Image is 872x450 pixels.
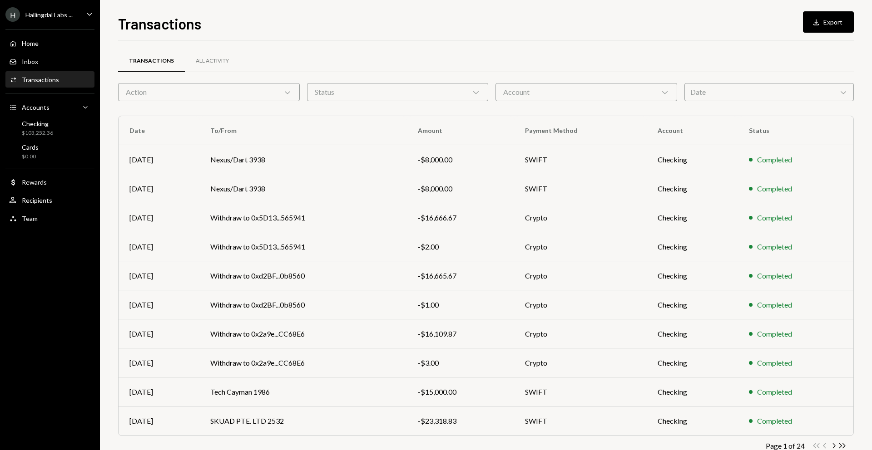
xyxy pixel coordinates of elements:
[129,299,188,310] div: [DATE]
[118,49,185,73] a: Transactions
[418,386,503,397] div: -$15,000.00
[129,328,188,339] div: [DATE]
[647,116,738,145] th: Account
[647,174,738,203] td: Checking
[199,348,407,377] td: Withdraw to 0x2a9e...CC68E6
[129,416,188,426] div: [DATE]
[129,270,188,281] div: [DATE]
[407,116,514,145] th: Amount
[5,71,94,88] a: Transactions
[22,153,39,161] div: $0.00
[757,270,792,281] div: Completed
[418,212,503,223] div: -$16,666.67
[514,406,647,435] td: SWIFT
[129,386,188,397] div: [DATE]
[647,348,738,377] td: Checking
[514,232,647,261] td: Crypto
[5,99,94,115] a: Accounts
[5,174,94,190] a: Rewards
[22,58,38,65] div: Inbox
[757,386,792,397] div: Completed
[22,196,52,204] div: Recipients
[757,241,792,252] div: Completed
[757,299,792,310] div: Completed
[757,357,792,368] div: Completed
[22,76,59,83] div: Transactions
[22,120,53,127] div: Checking
[647,319,738,348] td: Checking
[199,174,407,203] td: Nexus/Dart 3938
[495,83,677,101] div: Account
[199,203,407,232] td: Withdraw to 0x5D13...565941
[738,116,853,145] th: Status
[514,348,647,377] td: Crypto
[199,145,407,174] td: Nexus/Dart 3938
[647,145,738,174] td: Checking
[514,319,647,348] td: Crypto
[25,11,73,19] div: Hallingdal Labs ...
[22,178,47,186] div: Rewards
[684,83,854,101] div: Date
[5,141,94,162] a: Cards$0.00
[199,377,407,406] td: Tech Cayman 1986
[22,103,50,111] div: Accounts
[757,328,792,339] div: Completed
[757,183,792,194] div: Completed
[757,416,792,426] div: Completed
[129,154,188,165] div: [DATE]
[757,212,792,223] div: Completed
[129,241,188,252] div: [DATE]
[418,299,503,310] div: -$1.00
[418,241,503,252] div: -$2.00
[199,290,407,319] td: Withdraw to 0xd2BF...0b8560
[5,35,94,51] a: Home
[129,57,174,65] div: Transactions
[119,116,199,145] th: Date
[118,15,201,33] h1: Transactions
[22,129,53,137] div: $103,252.36
[118,83,300,101] div: Action
[514,290,647,319] td: Crypto
[196,57,229,65] div: All Activity
[647,290,738,319] td: Checking
[5,117,94,139] a: Checking$103,252.36
[418,328,503,339] div: -$16,109.87
[514,174,647,203] td: SWIFT
[514,203,647,232] td: Crypto
[514,261,647,290] td: Crypto
[418,154,503,165] div: -$8,000.00
[757,154,792,165] div: Completed
[22,215,38,222] div: Team
[418,357,503,368] div: -$3.00
[5,7,20,22] div: H
[5,53,94,69] a: Inbox
[22,143,39,151] div: Cards
[199,232,407,261] td: Withdraw to 0x5D13...565941
[199,261,407,290] td: Withdraw to 0xd2BF...0b8560
[22,39,39,47] div: Home
[766,441,805,450] div: Page 1 of 24
[307,83,489,101] div: Status
[647,203,738,232] td: Checking
[418,183,503,194] div: -$8,000.00
[185,49,240,73] a: All Activity
[514,145,647,174] td: SWIFT
[418,416,503,426] div: -$23,318.83
[418,270,503,281] div: -$16,665.67
[199,406,407,435] td: SKUAD PTE. LTD 2532
[5,192,94,208] a: Recipients
[199,116,407,145] th: To/From
[129,212,188,223] div: [DATE]
[199,319,407,348] td: Withdraw to 0x2a9e...CC68E6
[129,183,188,194] div: [DATE]
[647,406,738,435] td: Checking
[803,11,854,33] button: Export
[129,357,188,368] div: [DATE]
[514,116,647,145] th: Payment Method
[647,261,738,290] td: Checking
[514,377,647,406] td: SWIFT
[647,232,738,261] td: Checking
[5,210,94,226] a: Team
[647,377,738,406] td: Checking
